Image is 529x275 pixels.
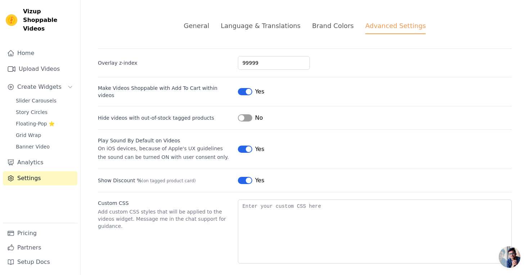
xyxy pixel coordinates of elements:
span: No [255,114,263,122]
p: Add custom CSS styles that will be applied to the videos widget. Message me in the chat support f... [98,208,232,230]
label: Hide videos with out-of-stock tagged products [98,114,232,122]
a: Analytics [3,155,77,170]
a: Pricing [3,226,77,240]
a: Upload Videos [3,62,77,76]
button: Yes [238,145,264,153]
span: Story Circles [16,109,48,116]
span: Yes [255,176,264,185]
button: Yes [238,176,264,185]
div: Open chat [499,246,520,268]
button: Create Widgets [3,80,77,94]
span: Slider Carousels [16,97,56,104]
span: Create Widgets [17,83,62,91]
div: Language & Translations [221,21,300,31]
a: Floating-Pop ⭐ [12,119,77,129]
label: Overlay z-index [98,59,232,67]
a: Settings [3,171,77,185]
span: Yes [255,145,264,153]
button: No [238,114,263,122]
span: Vizup Shoppable Videos [23,7,74,33]
label: Make Videos Shoppable with Add To Cart within videos [98,84,232,99]
span: Yes [255,87,264,96]
a: Home [3,46,77,60]
a: Grid Wrap [12,130,77,140]
a: Story Circles [12,107,77,117]
a: Banner Video [12,142,77,152]
span: (on tagged product card) [141,178,196,183]
span: On iOS devices, because of Apple's UX guidelines the sound can be turned ON with user consent only. [98,146,229,160]
label: Custom CSS [98,200,232,207]
label: Show Discount % [98,177,232,184]
span: Banner Video [16,143,50,150]
div: General [184,21,209,31]
a: Setup Docs [3,255,77,269]
button: Yes [238,87,264,96]
span: Grid Wrap [16,132,41,139]
a: Slider Carousels [12,96,77,106]
span: Floating-Pop ⭐ [16,120,55,127]
div: Play Sound By Default on Videos [98,137,232,144]
img: Vizup [6,14,17,26]
div: Brand Colors [312,21,354,31]
a: Partners [3,240,77,255]
div: Advanced Settings [365,21,426,34]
